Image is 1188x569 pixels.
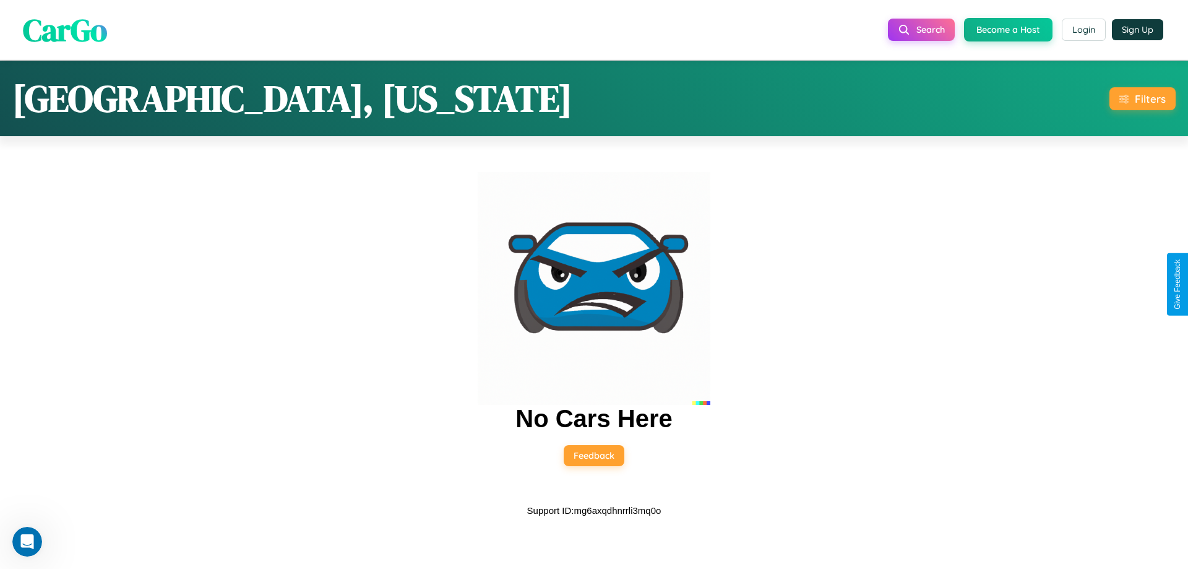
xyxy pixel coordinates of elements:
button: Filters [1109,87,1176,110]
button: Search [888,19,955,41]
p: Support ID: mg6axqdhnrrli3mq0o [527,502,661,519]
div: Filters [1135,92,1166,105]
iframe: Intercom live chat [12,527,42,557]
button: Sign Up [1112,19,1163,40]
button: Become a Host [964,18,1052,41]
h2: No Cars Here [515,405,672,433]
button: Login [1062,19,1106,41]
img: car [478,172,710,405]
span: Search [916,24,945,35]
h1: [GEOGRAPHIC_DATA], [US_STATE] [12,73,572,124]
div: Give Feedback [1173,259,1182,310]
span: CarGo [23,8,107,51]
button: Feedback [564,445,624,466]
